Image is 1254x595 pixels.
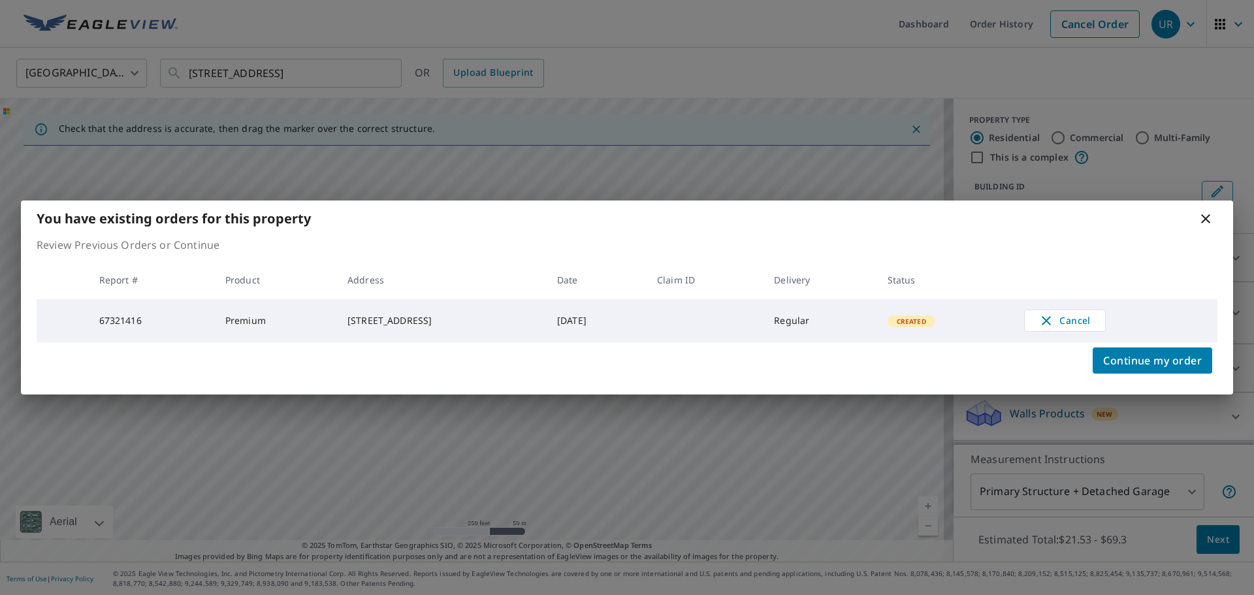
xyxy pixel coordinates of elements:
th: Claim ID [647,261,764,299]
th: Product [215,261,337,299]
span: Created [889,317,934,326]
th: Date [547,261,647,299]
td: 67321416 [89,299,215,342]
b: You have existing orders for this property [37,210,311,227]
td: Premium [215,299,337,342]
th: Report # [89,261,215,299]
span: Continue my order [1103,351,1202,370]
td: Regular [764,299,876,342]
th: Address [337,261,547,299]
span: Cancel [1038,313,1092,329]
th: Status [877,261,1014,299]
p: Review Previous Orders or Continue [37,237,1217,253]
td: [DATE] [547,299,647,342]
div: [STREET_ADDRESS] [347,314,536,327]
th: Delivery [764,261,876,299]
button: Continue my order [1093,347,1212,374]
button: Cancel [1024,310,1106,332]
